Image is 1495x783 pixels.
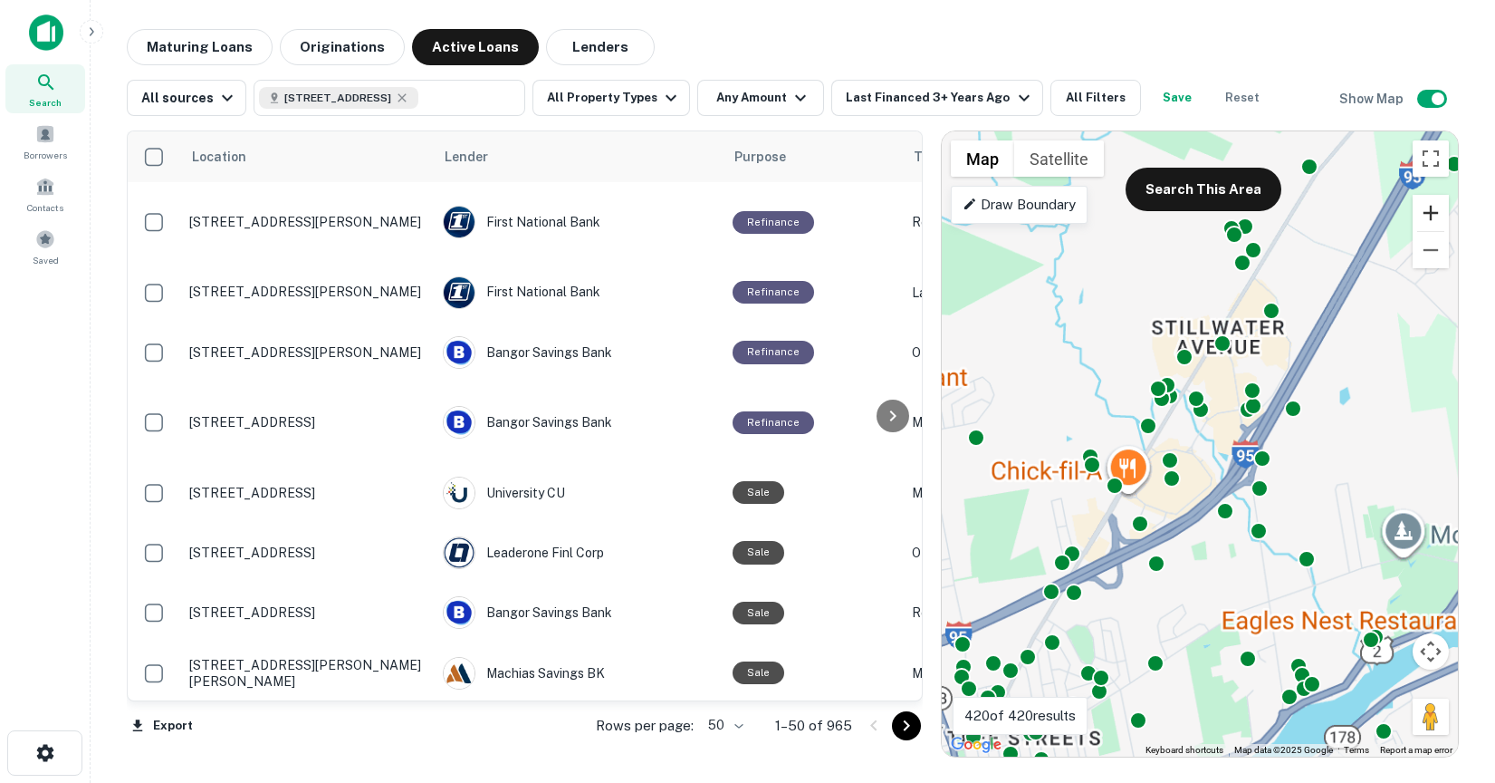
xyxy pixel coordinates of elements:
[912,283,1002,303] p: Land
[733,662,784,684] div: Sale
[1413,699,1449,735] button: Drag Pegman onto the map to open Street View
[1339,89,1406,109] h6: Show Map
[284,90,391,106] span: [STREET_ADDRESS]
[912,603,1002,623] p: Retail
[733,481,784,504] div: Sale
[434,131,724,182] th: Lender
[445,146,488,168] span: Lender
[831,80,1042,116] button: Last Financed 3+ Years Ago
[964,705,1076,727] p: 420 of 420 results
[1380,745,1452,755] a: Report a map error
[444,537,474,568] img: picture
[443,536,714,569] div: Leaderone Finl Corp
[546,29,655,65] button: Lenders
[444,207,474,237] img: picture
[443,336,714,369] div: Bangor Savings Bank
[444,277,474,308] img: picture
[963,194,1076,216] p: Draw Boundary
[1344,745,1369,755] a: Terms (opens in new tab)
[1145,744,1223,757] button: Keyboard shortcuts
[1404,580,1495,667] iframe: Chat Widget
[444,597,474,628] img: picture
[1213,80,1271,116] button: Reset
[914,146,968,168] span: Type
[141,87,238,109] div: All sources
[444,478,474,508] img: picture
[912,483,1002,503] p: Multifamily
[189,485,425,501] p: [STREET_ADDRESS]
[443,406,714,439] div: Bangor Savings Bank
[912,212,1002,232] p: Retail
[1014,140,1104,177] button: Show satellite imagery
[443,206,714,238] div: First National Bank
[532,80,690,116] button: All Property Types
[1234,745,1333,755] span: Map data ©2025 Google
[951,140,1014,177] button: Show street map
[444,658,474,689] img: picture
[189,414,425,430] p: [STREET_ADDRESS]
[443,276,714,309] div: First National Bank
[733,411,814,434] div: This loan purpose was for refinancing
[1050,80,1141,116] button: All Filters
[775,715,852,737] p: 1–50 of 965
[701,712,746,739] div: 50
[5,64,85,113] a: Search
[443,477,714,509] div: University CU
[29,95,62,110] span: Search
[189,284,425,300] p: [STREET_ADDRESS][PERSON_NAME]
[5,222,85,271] a: Saved
[443,596,714,629] div: Bangor Savings Bank
[1148,80,1206,116] button: Save your search to get updates of matches that match your search criteria.
[697,80,824,116] button: Any Amount
[189,545,425,561] p: [STREET_ADDRESS]
[912,343,1002,362] p: Office
[412,29,539,65] button: Active Loans
[1413,140,1449,177] button: Toggle fullscreen view
[733,211,814,234] div: This loan purpose was for refinancing
[280,29,405,65] button: Originations
[733,281,814,304] div: This loan purpose was for refinancing
[33,253,59,267] span: Saved
[734,146,810,168] span: Purpose
[127,712,197,739] button: Export
[724,131,903,182] th: Purpose
[189,604,425,621] p: [STREET_ADDRESS]
[189,657,425,690] p: [STREET_ADDRESS][PERSON_NAME][PERSON_NAME]
[189,214,425,230] p: [STREET_ADDRESS][PERSON_NAME]
[27,200,63,215] span: Contacts
[5,117,85,166] a: Borrowers
[596,715,694,737] p: Rows per page:
[733,341,814,363] div: This loan purpose was for refinancing
[912,412,1002,432] p: Multifamily
[912,663,1002,683] p: Multifamily
[1126,168,1281,211] button: Search This Area
[846,87,1034,109] div: Last Financed 3+ Years Ago
[1413,232,1449,268] button: Zoom out
[5,169,85,218] a: Contacts
[912,543,1002,563] p: Office
[127,80,246,116] button: All sources
[1413,195,1449,231] button: Zoom in
[191,146,270,168] span: Location
[180,131,434,182] th: Location
[443,657,714,690] div: Machias Savings BK
[946,733,1006,757] a: Open this area in Google Maps (opens a new window)
[946,733,1006,757] img: Google
[127,29,273,65] button: Maturing Loans
[892,711,921,740] button: Go to next page
[29,14,63,51] img: capitalize-icon.png
[189,344,425,361] p: [STREET_ADDRESS][PERSON_NAME]
[733,602,784,624] div: Sale
[444,407,474,438] img: picture
[942,131,1458,757] div: 0 0
[24,148,67,162] span: Borrowers
[444,337,474,368] img: picture
[733,541,784,564] div: Sale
